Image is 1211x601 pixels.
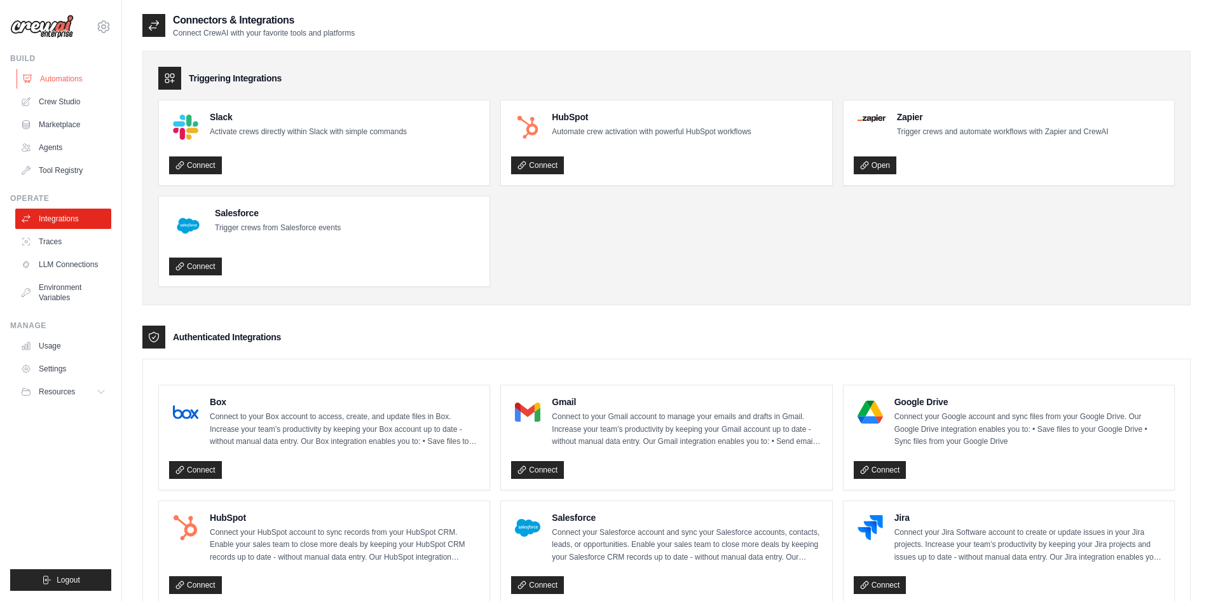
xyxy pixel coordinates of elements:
[894,511,1164,524] h4: Jira
[511,576,564,594] a: Connect
[173,399,198,425] img: Box Logo
[39,387,75,397] span: Resources
[15,92,111,112] a: Crew Studio
[15,336,111,356] a: Usage
[173,211,203,241] img: Salesforce Logo
[10,193,111,204] div: Operate
[210,126,407,139] p: Activate crews directly within Slack with simple commands
[894,396,1164,408] h4: Google Drive
[552,126,751,139] p: Automate crew activation with powerful HubSpot workflows
[173,28,355,38] p: Connect CrewAI with your favorite tools and platforms
[15,359,111,379] a: Settings
[15,382,111,402] button: Resources
[169,156,222,174] a: Connect
[515,515,540,541] img: Salesforce Logo
[897,111,1109,123] h4: Zapier
[210,396,479,408] h4: Box
[10,321,111,331] div: Manage
[854,576,907,594] a: Connect
[10,15,74,39] img: Logo
[15,137,111,158] a: Agents
[169,461,222,479] a: Connect
[10,53,111,64] div: Build
[210,511,479,524] h4: HubSpot
[511,461,564,479] a: Connect
[515,399,540,425] img: Gmail Logo
[552,527,821,564] p: Connect your Salesforce account and sync your Salesforce accounts, contacts, leads, or opportunit...
[169,258,222,275] a: Connect
[894,527,1164,564] p: Connect your Jira Software account to create or update issues in your Jira projects. Increase you...
[15,209,111,229] a: Integrations
[552,111,751,123] h4: HubSpot
[215,207,341,219] h4: Salesforce
[210,411,479,448] p: Connect to your Box account to access, create, and update files in Box. Increase your team’s prod...
[854,156,896,174] a: Open
[511,156,564,174] a: Connect
[15,114,111,135] a: Marketplace
[894,411,1164,448] p: Connect your Google account and sync files from your Google Drive. Our Google Drive integration e...
[15,254,111,275] a: LLM Connections
[173,114,198,140] img: Slack Logo
[515,114,540,140] img: HubSpot Logo
[169,576,222,594] a: Connect
[173,515,198,541] img: HubSpot Logo
[57,575,80,585] span: Logout
[897,126,1109,139] p: Trigger crews and automate workflows with Zapier and CrewAI
[858,114,886,122] img: Zapier Logo
[552,396,821,408] h4: Gmail
[552,511,821,524] h4: Salesforce
[173,331,281,343] h3: Authenticated Integrations
[210,527,479,564] p: Connect your HubSpot account to sync records from your HubSpot CRM. Enable your sales team to clo...
[858,399,883,425] img: Google Drive Logo
[552,411,821,448] p: Connect to your Gmail account to manage your emails and drafts in Gmail. Increase your team’s pro...
[215,222,341,235] p: Trigger crews from Salesforce events
[17,69,113,89] a: Automations
[189,72,282,85] h3: Triggering Integrations
[15,160,111,181] a: Tool Registry
[858,515,883,541] img: Jira Logo
[854,461,907,479] a: Connect
[210,111,407,123] h4: Slack
[15,231,111,252] a: Traces
[173,13,355,28] h2: Connectors & Integrations
[10,569,111,591] button: Logout
[15,277,111,308] a: Environment Variables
